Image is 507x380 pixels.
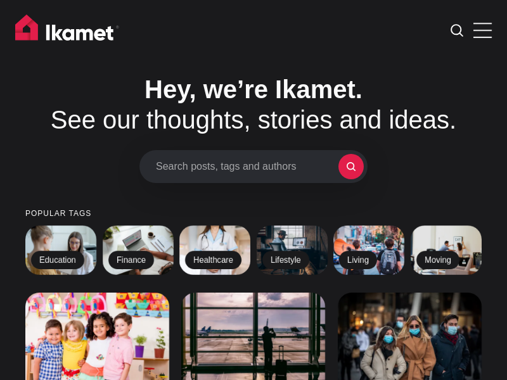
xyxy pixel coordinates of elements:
span: Search posts, tags and authors [156,160,338,172]
a: Finance [103,225,174,275]
a: Moving [411,225,482,275]
h2: Education [31,251,84,270]
a: Living [333,225,404,275]
h2: Lifestyle [262,251,309,270]
h2: Living [339,251,377,270]
a: Healthcare [179,225,250,275]
h2: Finance [108,251,154,270]
h2: Healthcare [185,251,241,270]
a: Education [25,225,96,275]
h1: See our thoughts, stories and ideas. [25,74,482,135]
span: Hey, we’re Ikamet. [144,75,363,103]
a: Lifestyle [257,225,328,275]
img: Ikamet home [15,15,119,46]
small: Popular tags [25,210,482,218]
h2: Moving [416,251,459,270]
